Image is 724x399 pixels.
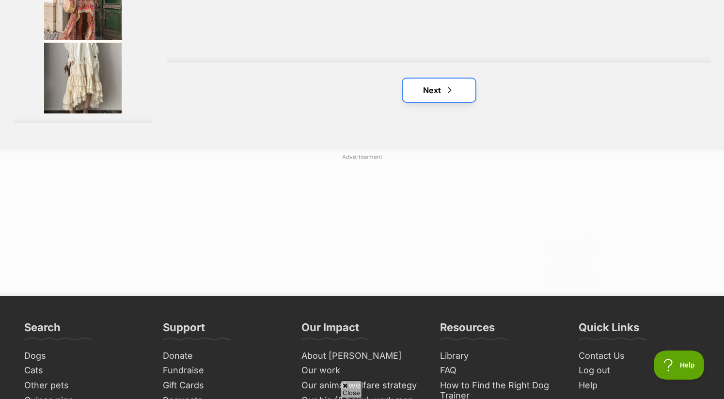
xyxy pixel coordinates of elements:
a: Help [575,378,704,393]
nav: Pagination [167,79,711,102]
iframe: Help Scout Beacon - Open [654,351,705,380]
a: Other pets [20,378,149,393]
a: Library [436,349,565,364]
h3: Quick Links [579,320,639,340]
h3: Our Impact [301,320,359,340]
a: Fundraise [159,363,288,378]
iframe: Advertisement [127,165,597,287]
a: FAQ [436,363,565,378]
a: Dogs [20,349,149,364]
a: Our work [298,363,426,378]
a: Our animal welfare strategy [298,378,426,393]
h3: Search [24,320,61,340]
a: Donate [159,349,288,364]
a: Log out [575,363,704,378]
span: Close [341,381,362,398]
a: Next page [403,79,475,102]
h3: Resources [440,320,495,340]
a: Contact Us [575,349,704,364]
a: Cats [20,363,149,378]
a: About [PERSON_NAME] [298,349,426,364]
a: Gift Cards [159,378,288,393]
h3: Support [163,320,205,340]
